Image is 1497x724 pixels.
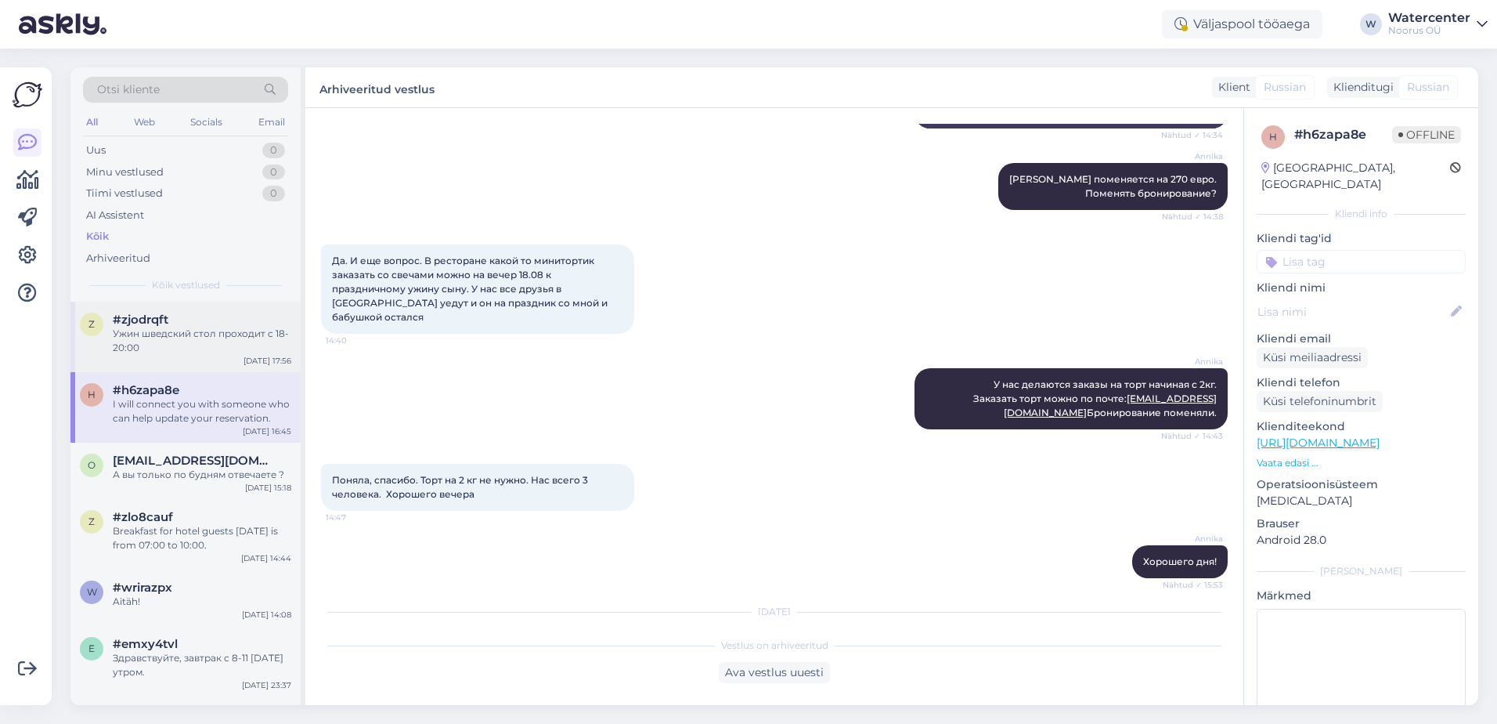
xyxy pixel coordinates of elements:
span: Nähtud ✓ 14:38 [1162,211,1223,223]
div: Ужин шведский стол проходит с 18-20:00 [113,327,291,355]
div: [PERSON_NAME] [1257,564,1466,578]
div: 0 [262,186,285,201]
span: Otsi kliente [97,81,160,98]
p: Kliendi email [1257,331,1466,347]
span: 14:47 [326,512,384,523]
p: Operatsioonisüsteem [1257,476,1466,493]
span: Kõik vestlused [152,278,220,292]
div: Arhiveeritud [86,251,150,266]
div: Küsi meiliaadressi [1257,347,1368,368]
span: e [88,643,95,654]
div: W [1360,13,1382,35]
div: [DATE] 17:56 [243,355,291,367]
label: Arhiveeritud vestlus [319,77,435,98]
div: Klient [1212,79,1250,96]
p: Kliendi telefon [1257,375,1466,391]
span: #wrirazpx [113,581,172,595]
span: h [88,389,96,400]
div: Uus [86,143,106,158]
div: Minu vestlused [86,165,164,180]
div: Kõik [86,229,109,244]
span: Vestlus on arhiveeritud [721,639,828,653]
span: Хорошего дня! [1143,556,1217,567]
p: Vaata edasi ... [1257,456,1466,470]
span: Nähtud ✓ 14:43 [1161,430,1223,442]
p: Kliendi tag'id [1257,230,1466,247]
span: o [88,459,96,471]
span: z [88,516,95,527]
p: Brauser [1257,516,1466,532]
div: [DATE] 16:45 [243,425,291,437]
span: Offline [1392,126,1461,143]
span: Nähtud ✓ 15:53 [1163,579,1223,591]
span: Поняла, спасибо. Торт на 2 кг не нужно. Нас всего 3 человека. Хорошего вечера [332,474,590,500]
div: 0 [262,143,285,158]
p: Android 28.0 [1257,532,1466,548]
div: Здравствуйте, завтрак с 8-11 [DATE] утром. [113,651,291,679]
div: Email [255,112,288,132]
span: z [88,318,95,330]
span: У нас делаются заказы на торт начиная с 2кг. Заказать торт можно по почте: Бронирование поменяли. [973,378,1217,418]
p: Klienditeekond [1257,418,1466,435]
div: Watercenter [1388,12,1470,24]
span: w [87,586,97,598]
p: [MEDICAL_DATA] [1257,493,1466,509]
span: Annika [1164,150,1223,162]
div: [DATE] 14:08 [242,609,291,621]
div: Tiimi vestlused [86,186,163,201]
div: I will connect you with someone who can help update your reservation. [113,397,291,425]
a: WatercenterNoorus OÜ [1388,12,1488,37]
span: h [1269,131,1277,143]
div: Väljaspool tööaega [1162,10,1322,38]
span: 14:40 [326,335,384,346]
div: Aitäh! [113,595,291,609]
span: Russian [1407,79,1449,96]
span: #zlo8cauf [113,510,173,524]
input: Lisa nimi [1257,303,1448,320]
div: Breakfast for hotel guests [DATE] is from 07:00 to 10:00. [113,524,291,552]
div: [DATE] [321,605,1228,619]
p: Kliendi nimi [1257,280,1466,296]
div: 0 [262,165,285,180]
div: [GEOGRAPHIC_DATA], [GEOGRAPHIC_DATA] [1261,160,1450,193]
span: Да. И еще вопрос. В ресторане какой то минитортик заказать со свечами можно на вечер 18.08 к праз... [332,255,610,323]
span: Russian [1264,79,1306,96]
span: #h6zapa8e [113,383,179,397]
div: [DATE] 23:37 [242,679,291,691]
span: Annika [1164,533,1223,545]
div: All [83,112,101,132]
span: Annika [1164,356,1223,367]
div: # h6zapa8e [1294,125,1392,144]
div: А вы только по будням отвечаете ? [113,468,291,482]
div: [DATE] 14:44 [241,552,291,564]
span: #zjodrqft [113,313,168,327]
div: Klienditugi [1327,79,1394,96]
div: Socials [187,112,225,132]
div: AI Assistent [86,208,144,223]
span: #emxy4tvl [113,637,178,651]
span: [PERSON_NAME] поменяется на 270 евро. Поменять бронирование? [1009,173,1217,199]
div: [DATE] 15:18 [245,482,291,494]
div: Noorus OÜ [1388,24,1470,37]
div: Kliendi info [1257,207,1466,221]
a: [URL][DOMAIN_NAME] [1257,436,1380,450]
div: Web [131,112,158,132]
input: Lisa tag [1257,250,1466,273]
div: Küsi telefoninumbrit [1257,391,1383,412]
img: Askly Logo [13,80,42,110]
span: okseleng@gmail.com [113,454,276,468]
div: Ava vestlus uuesti [719,662,830,683]
span: Nähtud ✓ 14:34 [1161,129,1223,141]
p: Märkmed [1257,588,1466,604]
